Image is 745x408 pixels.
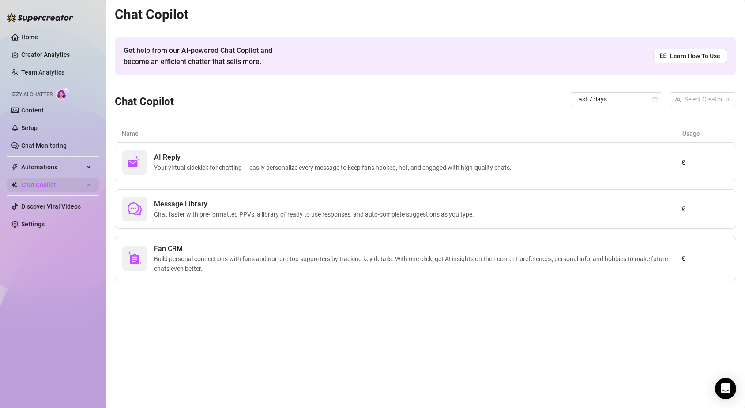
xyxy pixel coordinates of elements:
span: team [726,97,731,102]
a: Settings [21,221,45,228]
img: Chat Copilot [11,182,17,188]
img: AI Chatter [56,87,70,100]
article: Usage [682,129,729,138]
article: 0 [682,253,729,264]
span: Fan CRM [154,243,682,254]
article: 0 [682,204,729,214]
article: 0 [682,157,729,168]
span: comment [128,202,142,216]
a: Creator Analytics [21,48,92,62]
span: Your virtual sidekick for chatting — easily personalize every message to keep fans hooked, hot, a... [154,163,515,172]
a: Discover Viral Videos [21,203,81,210]
span: Chat faster with pre-formatted PPVs, a library of ready to use responses, and auto-complete sugge... [154,210,478,219]
span: Message Library [154,199,478,210]
span: Automations [21,160,84,174]
span: Get help from our AI-powered Chat Copilot and become an efficient chatter that sells more. [124,45,293,67]
span: read [660,53,666,59]
a: Chat Monitoring [21,142,67,149]
span: Izzy AI Chatter [11,90,53,99]
span: Build personal connections with fans and nurture top supporters by tracking key details. With one... [154,254,682,273]
span: AI Reply [154,152,515,163]
div: Open Intercom Messenger [715,378,736,399]
a: Content [21,107,44,114]
span: calendar [652,97,658,102]
span: Last 7 days [575,93,657,106]
span: thunderbolt [11,164,19,171]
img: svg%3e [128,251,142,266]
a: Home [21,34,38,41]
h3: Chat Copilot [115,95,174,109]
article: Name [122,129,682,138]
a: Team Analytics [21,69,64,76]
img: logo-BBDzfeDw.svg [7,13,73,22]
img: svg%3e [128,155,142,169]
a: Learn How To Use [653,49,727,63]
a: Setup [21,124,38,131]
span: Chat Copilot [21,178,84,192]
span: Learn How To Use [670,51,720,61]
h2: Chat Copilot [115,6,736,23]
